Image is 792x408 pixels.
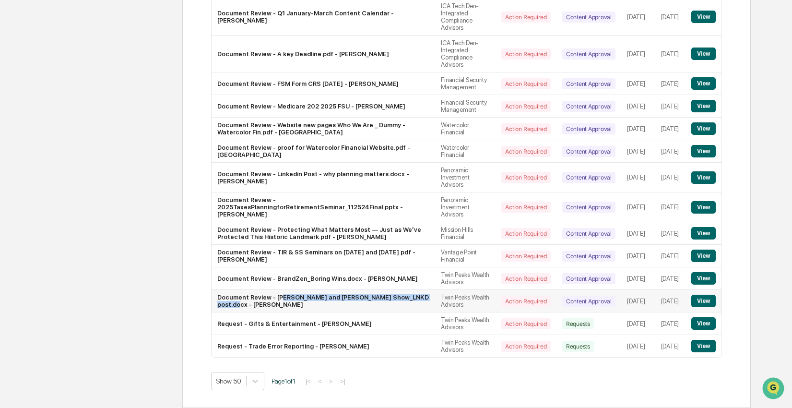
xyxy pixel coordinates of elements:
[621,192,655,222] td: [DATE]
[562,296,615,307] div: Content Approval
[655,140,686,163] td: [DATE]
[691,11,716,23] button: View
[501,101,550,112] div: Action Required
[212,312,436,335] td: Request - Gifts & Entertainment - [PERSON_NAME]
[501,318,550,329] div: Action Required
[501,172,550,183] div: Action Required
[501,48,550,60] div: Action Required
[691,48,716,60] button: View
[562,146,615,157] div: Content Approval
[6,135,64,153] a: 🔎Data Lookup
[691,77,716,90] button: View
[562,172,615,183] div: Content Approval
[691,145,716,157] button: View
[435,245,496,267] td: Vantage Point Financial
[621,95,655,118] td: [DATE]
[10,122,17,130] div: 🖐️
[212,267,436,290] td: Document Review - BrandZen_Boring Wins.docx - [PERSON_NAME]
[337,377,348,385] button: >|
[691,201,716,214] button: View
[562,318,594,329] div: Requests
[655,118,686,140] td: [DATE]
[10,20,175,36] p: How can we help?
[33,83,121,91] div: We're available if you need us!
[562,48,615,60] div: Content Approval
[70,122,77,130] div: 🗄️
[501,228,550,239] div: Action Required
[655,163,686,192] td: [DATE]
[435,36,496,72] td: ICA Tech Den-Integrated Compliance Advisors
[212,245,436,267] td: Document Review - TIR & SS Seminars on [DATE] and [DATE].pdf - [PERSON_NAME]
[19,121,62,131] span: Preclearance
[212,290,436,312] td: Document Review - [PERSON_NAME] and [PERSON_NAME] Show_LNKD post.docx - [PERSON_NAME]
[501,296,550,307] div: Action Required
[212,72,436,95] td: Document Review - FSM Form CRS [DATE] - [PERSON_NAME]
[79,121,119,131] span: Attestations
[212,163,436,192] td: Document Review - Linkedin Post - why planning matters.docx - [PERSON_NAME]
[10,73,27,91] img: 1746055101610-c473b297-6a78-478c-a979-82029cc54cd1
[562,101,615,112] div: Content Approval
[303,377,314,385] button: |<
[163,76,175,88] button: Start new chat
[621,163,655,192] td: [DATE]
[562,273,615,284] div: Content Approval
[621,312,655,335] td: [DATE]
[212,36,436,72] td: Document Review - A key Deadline.pdf - [PERSON_NAME]
[691,250,716,262] button: View
[655,95,686,118] td: [DATE]
[655,312,686,335] td: [DATE]
[621,222,655,245] td: [DATE]
[655,290,686,312] td: [DATE]
[212,192,436,222] td: Document Review - 2025TaxesPlanningforRetirementSeminar_112524Final.pptx - [PERSON_NAME]
[435,290,496,312] td: Twin Peaks Wealth Advisors
[655,245,686,267] td: [DATE]
[621,118,655,140] td: [DATE]
[562,251,615,262] div: Content Approval
[212,118,436,140] td: Document Review - Website new pages Who We Are _ Dummy - Watercolor Fin.pdf - [GEOGRAPHIC_DATA]
[66,117,123,134] a: 🗄️Attestations
[435,140,496,163] td: Watercolor Financial
[621,140,655,163] td: [DATE]
[621,36,655,72] td: [DATE]
[212,140,436,163] td: Document Review - proof for Watercolor Financial Website.pdf - [GEOGRAPHIC_DATA]
[691,317,716,330] button: View
[691,227,716,240] button: View
[501,341,550,352] div: Action Required
[562,123,615,134] div: Content Approval
[435,312,496,335] td: Twin Peaks Wealth Advisors
[655,267,686,290] td: [DATE]
[435,267,496,290] td: Twin Peaks Wealth Advisors
[435,222,496,245] td: Mission Hills Financial
[655,335,686,357] td: [DATE]
[691,340,716,352] button: View
[501,146,550,157] div: Action Required
[655,72,686,95] td: [DATE]
[435,335,496,357] td: Twin Peaks Wealth Advisors
[655,222,686,245] td: [DATE]
[435,192,496,222] td: Panoramic Investment Advisors
[621,72,655,95] td: [DATE]
[435,118,496,140] td: Watercolor Financial
[212,95,436,118] td: Document Review - Medicare 202 2025 FSU - [PERSON_NAME]
[691,295,716,307] button: View
[562,12,615,23] div: Content Approval
[212,335,436,357] td: Request - Trade Error Reporting - [PERSON_NAME]
[621,335,655,357] td: [DATE]
[655,192,686,222] td: [DATE]
[95,163,116,170] span: Pylon
[435,72,496,95] td: Financial Security Management
[272,377,296,385] span: Page 1 of 1
[562,228,615,239] div: Content Approval
[691,171,716,184] button: View
[6,117,66,134] a: 🖐️Preclearance
[691,272,716,285] button: View
[501,202,550,213] div: Action Required
[435,95,496,118] td: Financial Security Management
[10,140,17,148] div: 🔎
[501,12,550,23] div: Action Required
[621,290,655,312] td: [DATE]
[212,222,436,245] td: Document Review - Protecting What Matters Most — Just as We’ve Protected This Historic Landmark.p...
[326,377,336,385] button: >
